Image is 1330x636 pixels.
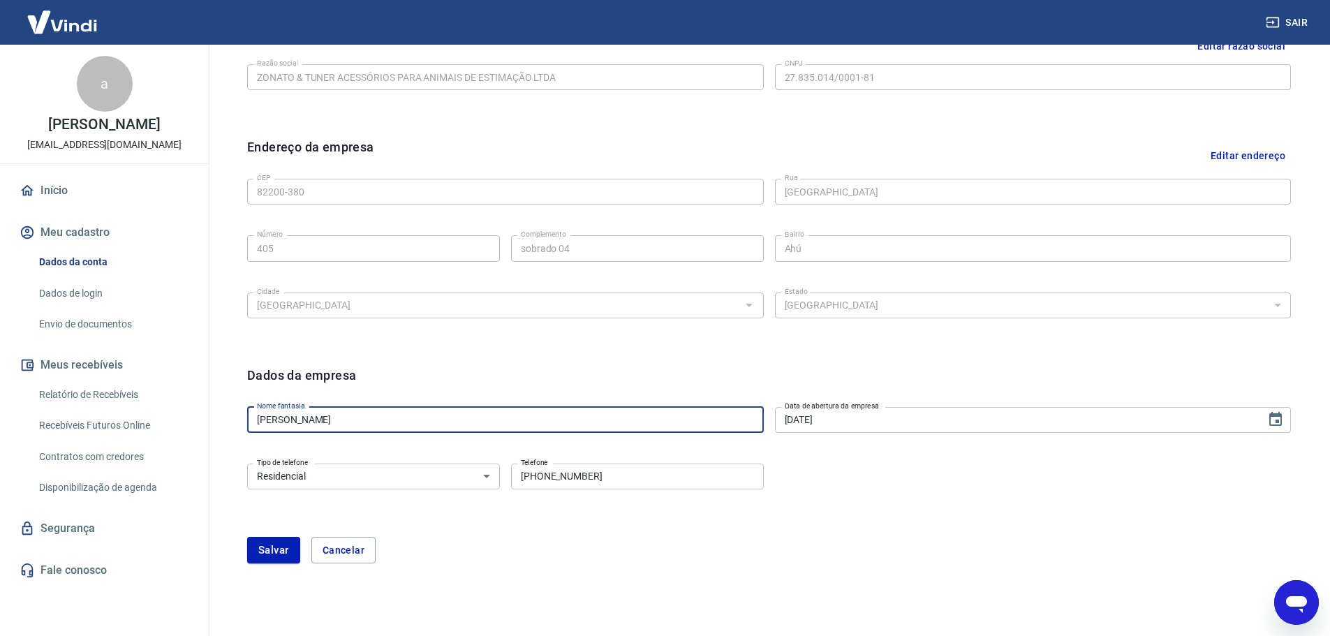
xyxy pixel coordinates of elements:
a: Início [17,175,192,206]
a: Contratos com credores [34,443,192,471]
label: Telefone [521,457,548,468]
a: Segurança [17,513,192,544]
label: Razão social [257,58,298,68]
a: Recebíveis Futuros Online [34,411,192,440]
label: Complemento [521,229,566,239]
button: Meu cadastro [17,217,192,248]
div: a [77,56,133,112]
img: Vindi [17,1,108,43]
input: Digite aqui algumas palavras para buscar a cidade [251,297,737,314]
button: Choose date, selected date is 1 de jul de 2017 [1262,406,1290,434]
button: Salvar [247,537,300,563]
iframe: Botão para abrir a janela de mensagens, conversa em andamento [1274,580,1319,625]
a: Disponibilização de agenda [34,473,192,502]
label: CNPJ [785,58,803,68]
button: Cancelar [311,537,376,563]
button: Sair [1263,10,1313,36]
label: CEP [257,172,270,183]
input: DD/MM/YYYY [775,407,1257,433]
button: Meus recebíveis [17,350,192,380]
label: Número [257,229,283,239]
label: Tipo de telefone [257,457,308,468]
label: Bairro [785,229,804,239]
label: Nome fantasia [257,401,305,411]
a: Envio de documentos [34,310,192,339]
p: [EMAIL_ADDRESS][DOMAIN_NAME] [27,138,182,152]
label: Rua [785,172,798,183]
a: Dados da conta [34,248,192,276]
button: Editar endereço [1205,138,1291,173]
label: Data de abertura da empresa [785,401,879,411]
p: [PERSON_NAME] [48,117,160,132]
a: Dados de login [34,279,192,308]
h6: Endereço da empresa [247,138,374,173]
label: Cidade [257,286,279,297]
a: Fale conosco [17,555,192,586]
label: Estado [785,286,808,297]
button: Editar razão social [1192,34,1291,59]
h6: Dados da empresa [247,366,356,401]
a: Relatório de Recebíveis [34,380,192,409]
